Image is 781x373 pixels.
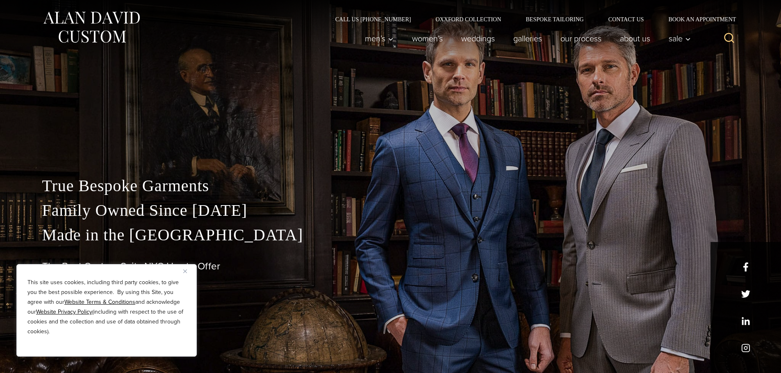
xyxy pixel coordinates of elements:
a: Oxxford Collection [423,16,513,22]
a: Our Process [551,30,610,47]
a: Website Terms & Conditions [64,298,135,306]
a: Call Us [PHONE_NUMBER] [323,16,424,22]
button: View Search Form [720,29,739,48]
h1: The Best Custom Suits NYC Has to Offer [42,260,739,272]
a: Women’s [403,30,452,47]
p: True Bespoke Garments Family Owned Since [DATE] Made in the [GEOGRAPHIC_DATA] [42,174,739,247]
a: Contact Us [596,16,656,22]
a: Book an Appointment [656,16,739,22]
nav: Primary Navigation [355,30,695,47]
a: About Us [610,30,659,47]
span: Sale [669,34,691,43]
nav: Secondary Navigation [323,16,739,22]
a: Galleries [504,30,551,47]
a: Bespoke Tailoring [513,16,596,22]
span: Men’s [365,34,394,43]
a: Website Privacy Policy [36,307,92,316]
p: This site uses cookies, including third party cookies, to give you the best possible experience. ... [27,278,186,337]
a: weddings [452,30,504,47]
img: Close [183,269,187,273]
button: Close [183,266,193,276]
img: Alan David Custom [42,9,141,45]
